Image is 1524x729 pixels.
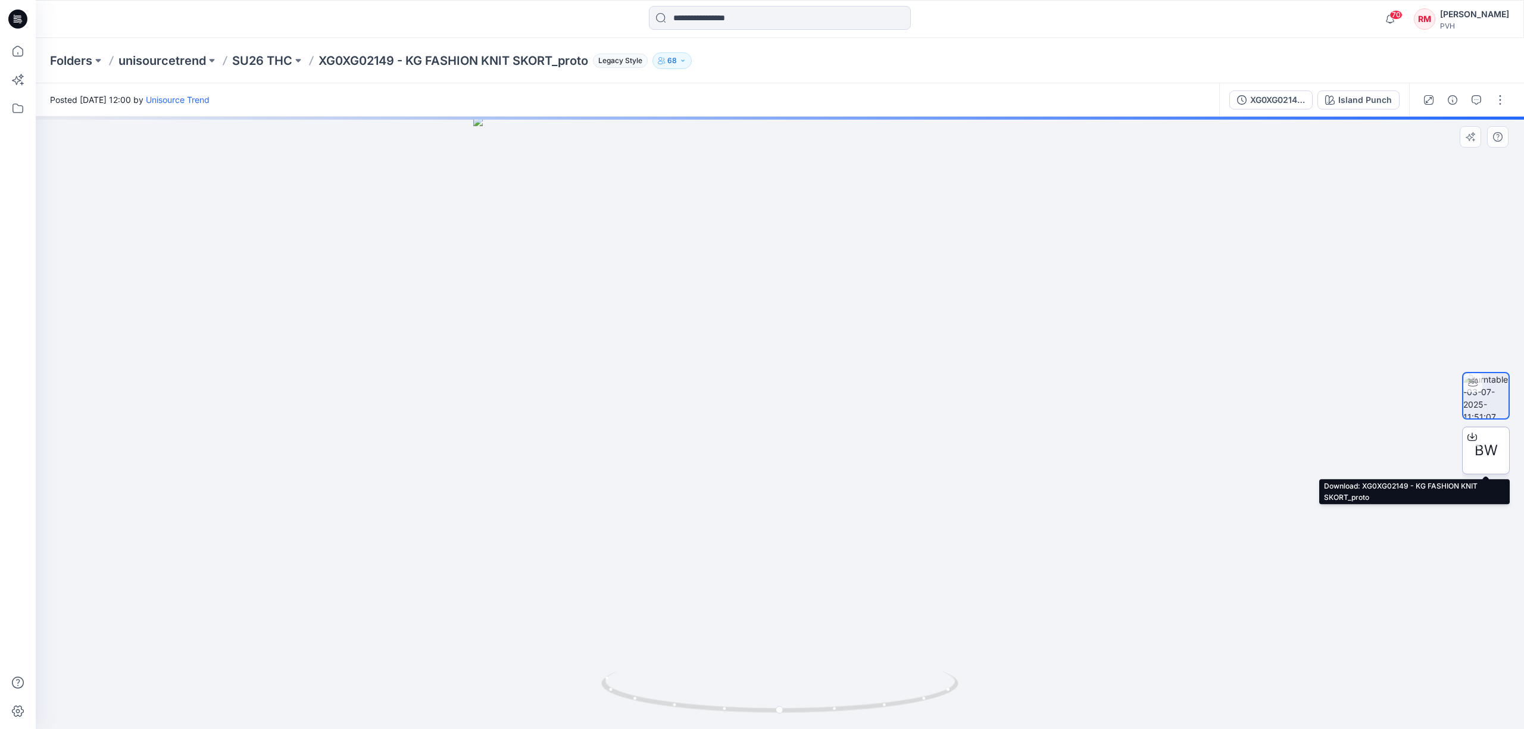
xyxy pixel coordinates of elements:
button: Details [1443,90,1462,109]
p: XG0XG02149 - KG FASHION KNIT SKORT_proto [318,52,588,69]
p: 68 [667,54,677,67]
div: XG0XG02149 - KG FASHION KNIT SKORT_proto [1250,93,1305,107]
div: Island Punch [1338,93,1392,107]
button: Legacy Style [588,52,648,69]
img: turntable-03-07-2025-11:51:07 [1463,373,1509,418]
span: Legacy Style [593,54,648,68]
span: BW [1475,440,1498,461]
a: unisourcetrend [118,52,206,69]
a: Unisource Trend [146,95,210,105]
a: SU26 THC [232,52,292,69]
div: PVH [1440,21,1509,30]
button: Island Punch [1317,90,1400,109]
div: RM [1414,8,1435,30]
button: XG0XG02149 - KG FASHION KNIT SKORT_proto [1229,90,1313,109]
div: [PERSON_NAME] [1440,7,1509,21]
span: Posted [DATE] 12:00 by [50,93,210,106]
button: 68 [652,52,692,69]
a: Folders [50,52,92,69]
span: 70 [1389,10,1403,20]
